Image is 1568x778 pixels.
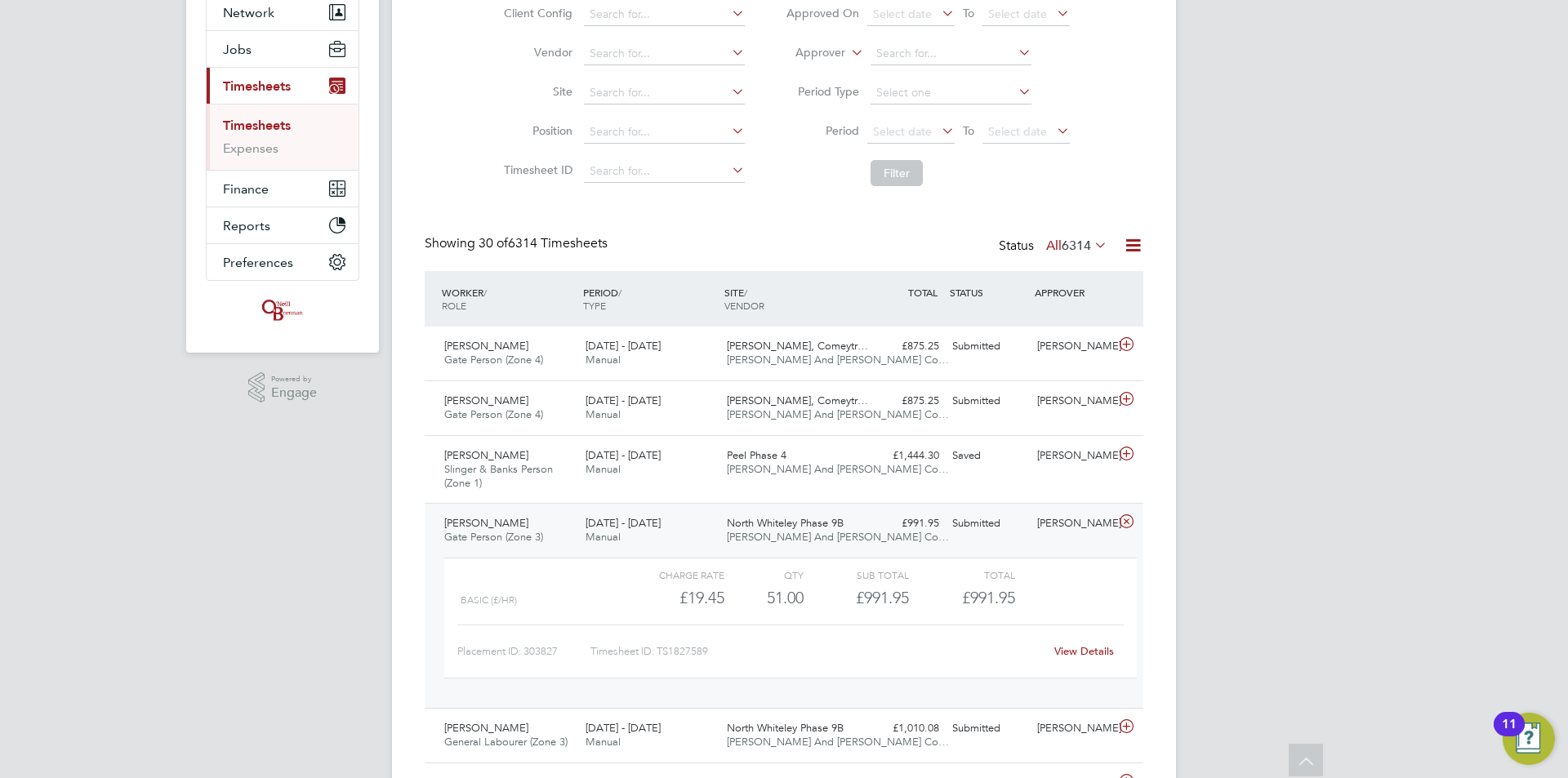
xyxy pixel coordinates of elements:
[724,585,804,611] div: 51.00
[999,235,1111,258] div: Status
[584,82,745,104] input: Search for...
[444,393,528,407] span: [PERSON_NAME]
[499,123,572,138] label: Position
[444,735,568,749] span: General Labourer (Zone 3)
[586,353,621,367] span: Manual
[586,448,661,462] span: [DATE] - [DATE]
[786,84,859,99] label: Period Type
[619,565,724,585] div: Charge rate
[873,124,932,139] span: Select date
[1031,510,1116,537] div: [PERSON_NAME]
[499,162,572,177] label: Timesheet ID
[727,393,868,407] span: [PERSON_NAME], Comeytr…
[444,407,543,421] span: Gate Person (Zone 4)
[1046,238,1107,254] label: All
[444,530,543,544] span: Gate Person (Zone 3)
[584,42,745,65] input: Search for...
[499,6,572,20] label: Client Config
[586,721,661,735] span: [DATE] - [DATE]
[946,442,1031,469] div: Saved
[223,181,269,197] span: Finance
[724,565,804,585] div: QTY
[586,407,621,421] span: Manual
[772,45,845,61] label: Approver
[908,286,938,299] span: TOTAL
[444,462,553,490] span: Slinger & Banks Person (Zone 1)
[988,124,1047,139] span: Select date
[861,388,946,415] div: £875.25
[425,235,611,252] div: Showing
[586,462,621,476] span: Manual
[579,278,720,320] div: PERIOD
[871,82,1031,104] input: Select one
[223,118,291,133] a: Timesheets
[744,286,747,299] span: /
[724,299,764,312] span: VENDOR
[271,372,317,386] span: Powered by
[727,516,844,530] span: North Whiteley Phase 9B
[586,393,661,407] span: [DATE] - [DATE]
[442,299,466,312] span: ROLE
[207,207,359,243] button: Reports
[946,388,1031,415] div: Submitted
[804,565,909,585] div: Sub Total
[584,121,745,144] input: Search for...
[946,333,1031,360] div: Submitted
[586,530,621,544] span: Manual
[461,594,517,606] span: Basic (£/HR)
[223,5,274,20] span: Network
[958,120,979,141] span: To
[619,585,724,611] div: £19.45
[873,7,932,21] span: Select date
[727,735,949,749] span: [PERSON_NAME] And [PERSON_NAME] Co…
[248,372,318,403] a: Powered byEngage
[479,235,608,251] span: 6314 Timesheets
[584,3,745,26] input: Search for...
[457,638,590,665] div: Placement ID: 303827
[207,31,359,67] button: Jobs
[206,297,359,323] a: Go to home page
[1031,715,1116,742] div: [PERSON_NAME]
[786,123,859,138] label: Period
[444,721,528,735] span: [PERSON_NAME]
[444,448,528,462] span: [PERSON_NAME]
[786,6,859,20] label: Approved On
[223,255,293,270] span: Preferences
[1062,238,1091,254] span: 6314
[720,278,862,320] div: SITE
[259,297,306,323] img: oneillandbrennan-logo-retina.png
[223,42,252,57] span: Jobs
[223,218,270,233] span: Reports
[223,140,278,156] a: Expenses
[444,339,528,353] span: [PERSON_NAME]
[618,286,621,299] span: /
[946,715,1031,742] div: Submitted
[861,333,946,360] div: £875.25
[444,353,543,367] span: Gate Person (Zone 4)
[586,339,661,353] span: [DATE] - [DATE]
[861,510,946,537] div: £991.95
[946,510,1031,537] div: Submitted
[479,235,508,251] span: 30 of
[1031,278,1116,307] div: APPROVER
[727,353,949,367] span: [PERSON_NAME] And [PERSON_NAME] Co…
[861,442,946,469] div: £1,444.30
[727,407,949,421] span: [PERSON_NAME] And [PERSON_NAME] Co…
[499,84,572,99] label: Site
[727,721,844,735] span: North Whiteley Phase 9B
[871,160,923,186] button: Filter
[271,386,317,400] span: Engage
[727,448,786,462] span: Peel Phase 4
[207,104,359,170] div: Timesheets
[958,2,979,24] span: To
[804,585,909,611] div: £991.95
[207,68,359,104] button: Timesheets
[727,530,949,544] span: [PERSON_NAME] And [PERSON_NAME] Co…
[586,735,621,749] span: Manual
[988,7,1047,21] span: Select date
[590,638,1044,665] div: Timesheet ID: TS1827589
[909,565,1014,585] div: Total
[1031,333,1116,360] div: [PERSON_NAME]
[946,278,1031,307] div: STATUS
[223,78,291,94] span: Timesheets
